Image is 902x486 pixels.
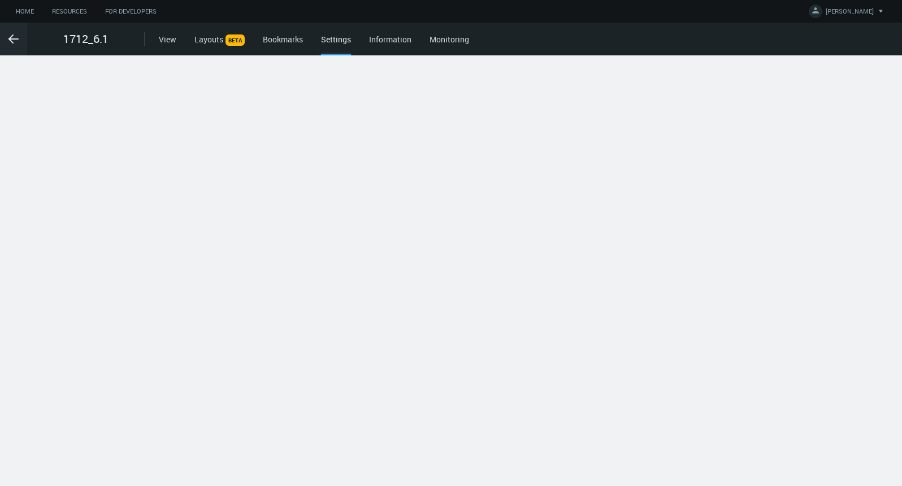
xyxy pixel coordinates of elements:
[826,7,874,20] span: [PERSON_NAME]
[159,34,176,45] a: View
[430,34,469,45] a: Monitoring
[7,5,43,19] a: Home
[194,34,245,45] a: LayoutsBETA
[43,5,96,19] a: Resources
[369,34,411,45] a: Information
[96,5,166,19] a: For Developers
[263,34,303,45] a: Bookmarks
[225,34,245,46] span: BETA
[63,31,109,47] span: 1712_6.1
[321,33,351,55] div: Settings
